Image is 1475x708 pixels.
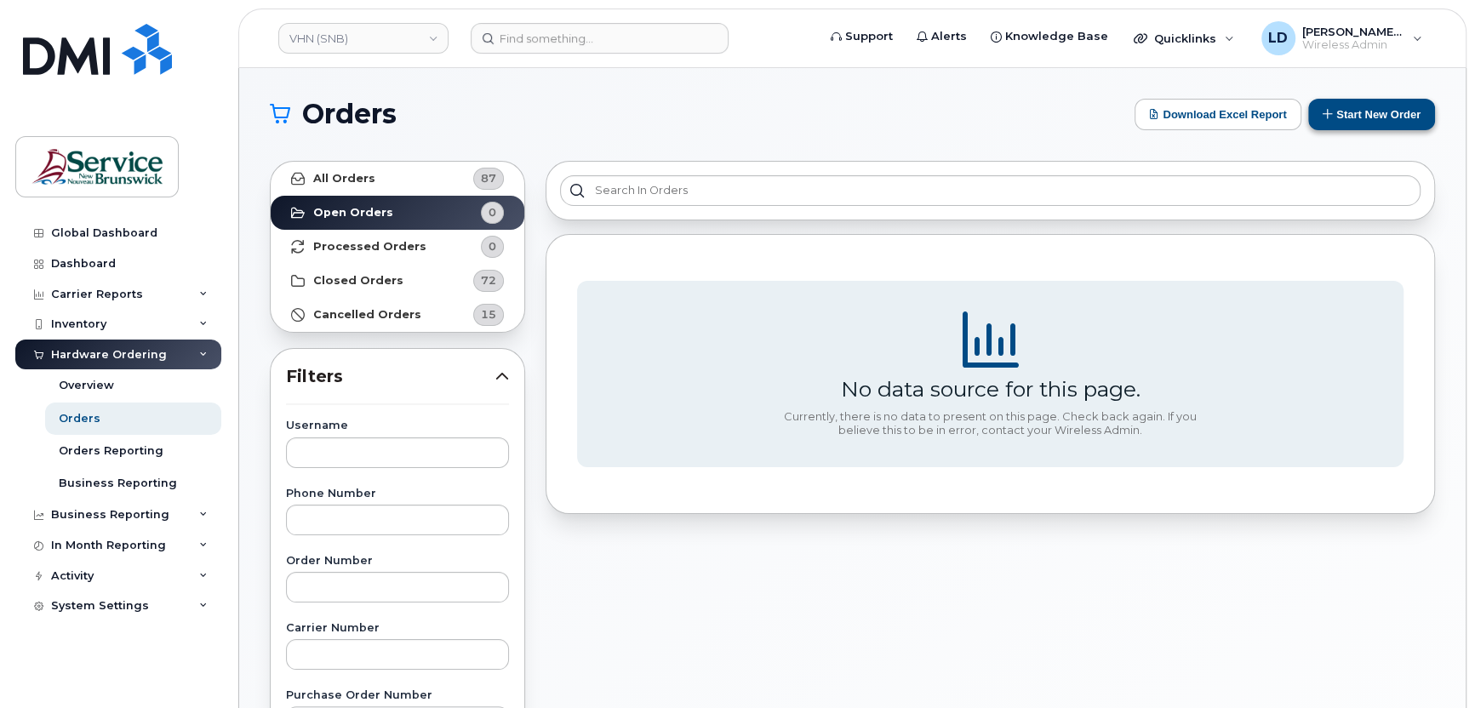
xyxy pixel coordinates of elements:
label: Username [286,420,509,431]
div: No data source for this page. [841,376,1141,402]
span: 72 [481,272,496,288]
strong: Open Orders [313,206,393,220]
label: Carrier Number [286,623,509,634]
label: Order Number [286,556,509,567]
strong: Processed Orders [313,240,426,254]
span: 0 [489,238,496,254]
div: Currently, there is no data to present on this page. Check back again. If you believe this to be ... [778,410,1203,437]
span: Filters [286,364,495,389]
input: Search in orders [560,175,1421,206]
a: Open Orders0 [271,196,524,230]
strong: All Orders [313,172,375,186]
label: Phone Number [286,488,509,500]
strong: Cancelled Orders [313,308,421,322]
span: 15 [481,306,496,323]
label: Purchase Order Number [286,690,509,701]
span: Orders [302,101,397,127]
button: Start New Order [1308,99,1435,130]
a: All Orders87 [271,162,524,196]
span: 87 [481,170,496,186]
a: Closed Orders72 [271,264,524,298]
button: Download Excel Report [1135,99,1301,130]
strong: Closed Orders [313,274,403,288]
span: 0 [489,204,496,220]
a: Cancelled Orders15 [271,298,524,332]
a: Processed Orders0 [271,230,524,264]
